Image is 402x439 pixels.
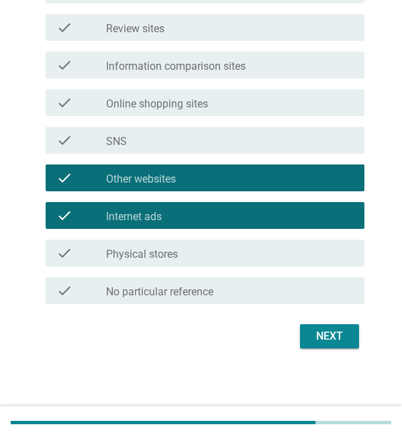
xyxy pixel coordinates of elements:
[56,170,72,186] i: check
[106,135,127,148] label: SNS
[56,245,72,261] i: check
[56,132,72,148] i: check
[56,19,72,36] i: check
[56,207,72,224] i: check
[106,60,246,73] label: Information comparison sites
[56,283,72,299] i: check
[56,95,72,111] i: check
[106,97,208,111] label: Online shopping sites
[106,248,178,261] label: Physical stores
[106,210,162,224] label: Internet ads
[300,324,359,348] button: Next
[106,285,213,299] label: No particular reference
[56,57,72,73] i: check
[106,22,164,36] label: Review sites
[106,173,176,186] label: Other websites
[311,328,348,344] div: Next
